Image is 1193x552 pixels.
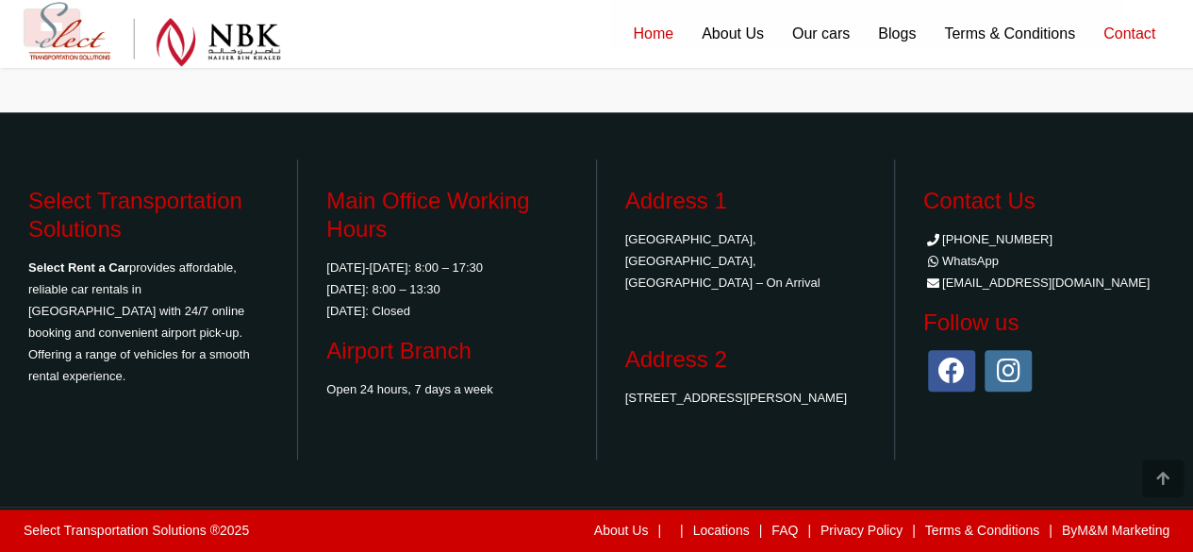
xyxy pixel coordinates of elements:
[326,337,567,365] h3: Airport Branch
[625,391,848,405] a: [STREET_ADDRESS][PERSON_NAME]
[923,309,1165,337] h3: Follow us
[326,257,567,322] p: [DATE]-[DATE]: 8:00 – 17:30 [DATE]: 8:00 – 13:30 [DATE]: Closed
[1077,523,1169,538] a: M&M Marketing
[923,232,1052,246] a: [PHONE_NUMBER]
[820,523,903,538] a: Privacy Policy
[693,523,750,538] a: Locations
[923,254,999,268] a: WhatsApp
[923,187,1165,215] h3: Contact Us
[771,523,798,538] a: FAQ
[28,260,129,275] strong: Select Rent a Car
[923,272,1165,293] li: [EMAIL_ADDRESS][DOMAIN_NAME]
[28,2,281,67] img: Select Rent a Car
[912,524,916,537] label: |
[925,523,1039,538] a: Terms & Conditions
[1049,524,1052,537] label: |
[625,345,866,374] h3: Address 2
[220,523,249,538] span: 2025
[346,519,1169,543] div: By
[28,257,269,387] p: provides affordable, reliable car rentals in [GEOGRAPHIC_DATA] with 24/7 online booking and conve...
[326,378,567,400] p: Open 24 hours, 7 days a week
[625,187,866,215] h3: Address 1
[807,524,811,537] label: |
[28,187,269,243] h3: Select Transportation Solutions
[326,187,567,243] h3: Main Office Working Hours
[1142,460,1184,498] div: Go to top
[24,524,249,537] div: Select Transportation Solutions ®
[594,523,649,538] a: About Us
[680,524,684,537] label: |
[657,524,661,537] label: |
[625,232,820,290] a: [GEOGRAPHIC_DATA], [GEOGRAPHIC_DATA], [GEOGRAPHIC_DATA] – On Arrival
[759,524,763,537] label: |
